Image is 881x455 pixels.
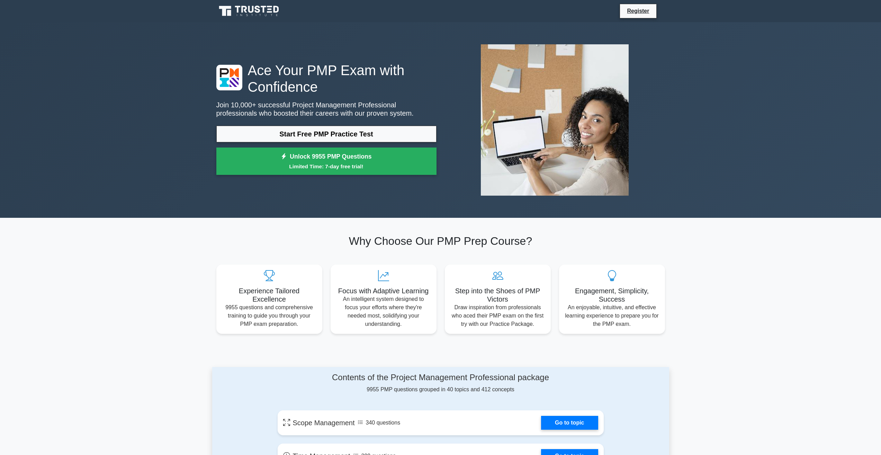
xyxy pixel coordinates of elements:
[541,416,598,430] a: Go to topic
[216,126,437,142] a: Start Free PMP Practice Test
[336,287,431,295] h5: Focus with Adaptive Learning
[222,287,317,303] h5: Experience Tailored Excellence
[216,62,437,95] h1: Ace Your PMP Exam with Confidence
[216,234,665,248] h2: Why Choose Our PMP Prep Course?
[225,162,428,170] small: Limited Time: 7-day free trial!
[450,303,545,328] p: Draw inspiration from professionals who aced their PMP exam on the first try with our Practice Pa...
[278,373,604,394] div: 9955 PMP questions grouped in 40 topics and 412 concepts
[222,303,317,328] p: 9955 questions and comprehensive training to guide you through your PMP exam preparation.
[336,295,431,328] p: An intelligent system designed to focus your efforts where they're needed most, solidifying your ...
[623,7,653,15] a: Register
[450,287,545,303] h5: Step into the Shoes of PMP Victors
[565,303,659,328] p: An enjoyable, intuitive, and effective learning experience to prepare you for the PMP exam.
[216,101,437,117] p: Join 10,000+ successful Project Management Professional professionals who boosted their careers w...
[565,287,659,303] h5: Engagement, Simplicity, Success
[216,148,437,175] a: Unlock 9955 PMP QuestionsLimited Time: 7-day free trial!
[278,373,604,383] h4: Contents of the Project Management Professional package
